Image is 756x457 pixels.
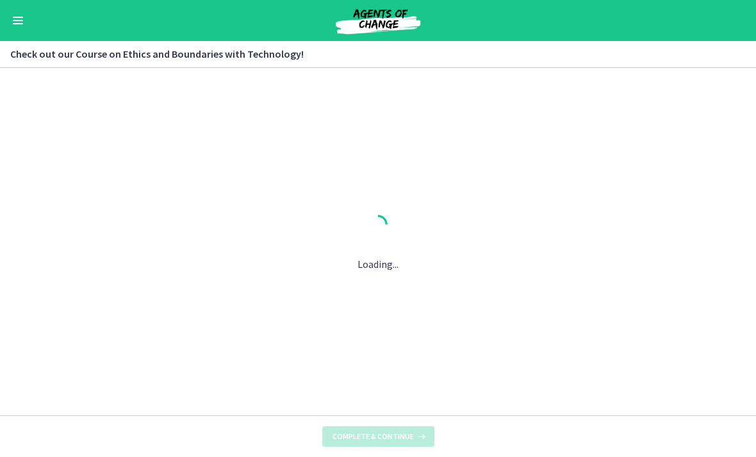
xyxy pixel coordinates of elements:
[357,256,399,272] p: Loading...
[10,13,26,28] button: Enable menu
[301,5,455,36] img: Agents of Change
[10,46,730,62] h3: Check out our Course on Ethics and Boundaries with Technology!
[333,431,414,442] span: Complete & continue
[357,212,399,241] div: 1
[322,426,434,447] button: Complete & continue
